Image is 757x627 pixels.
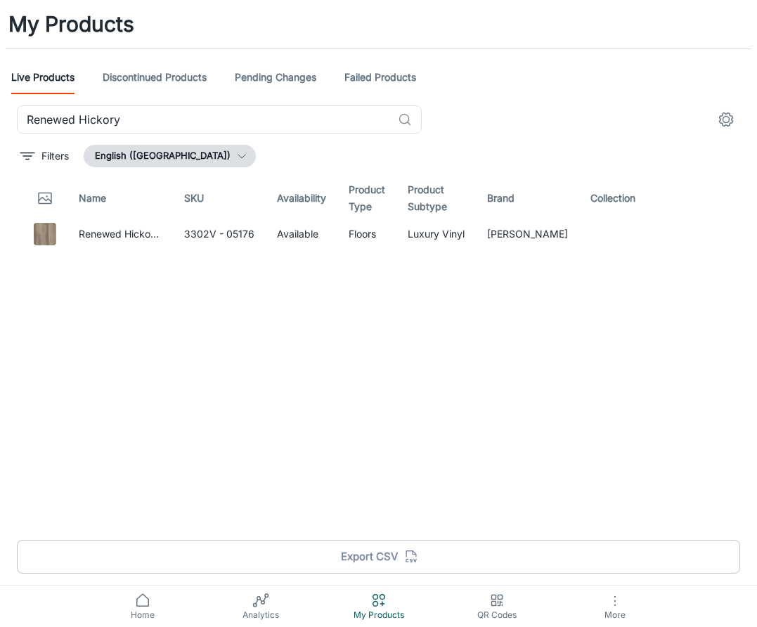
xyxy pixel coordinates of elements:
td: Luxury Vinyl [396,218,476,250]
a: Live Products [11,60,75,94]
span: Home [92,609,193,621]
th: Collection [579,179,652,218]
svg: Thumbnail [37,190,53,207]
button: English ([GEOGRAPHIC_DATA]) [84,145,256,167]
th: Brand [476,179,579,218]
a: Failed Products [344,60,416,94]
p: Filters [41,148,69,164]
span: More [564,609,666,620]
a: Pending Changes [235,60,316,94]
td: Floors [337,218,396,250]
th: Availability [266,179,337,218]
a: Home [84,586,202,627]
a: My Products [320,586,438,627]
span: Analytics [210,609,311,621]
button: More [556,586,674,627]
a: Discontinued Products [103,60,207,94]
button: settings [712,105,740,134]
td: [PERSON_NAME] [476,218,579,250]
th: Product Subtype [396,179,476,218]
td: 3302V - 05176 [173,218,266,250]
td: Available [266,218,337,250]
a: Renewed Hickory - Luxury Vinyl Plank Flooring [79,228,294,240]
span: My Products [328,609,429,621]
button: filter [17,145,72,167]
th: SKU [173,179,266,218]
span: QR Codes [446,609,548,621]
th: Product Type [337,179,396,218]
a: QR Codes [438,586,556,627]
th: Name [67,179,173,218]
h1: My Products [8,8,134,40]
input: Search [17,105,392,134]
button: Export CSV [17,540,740,574]
a: Analytics [202,586,320,627]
